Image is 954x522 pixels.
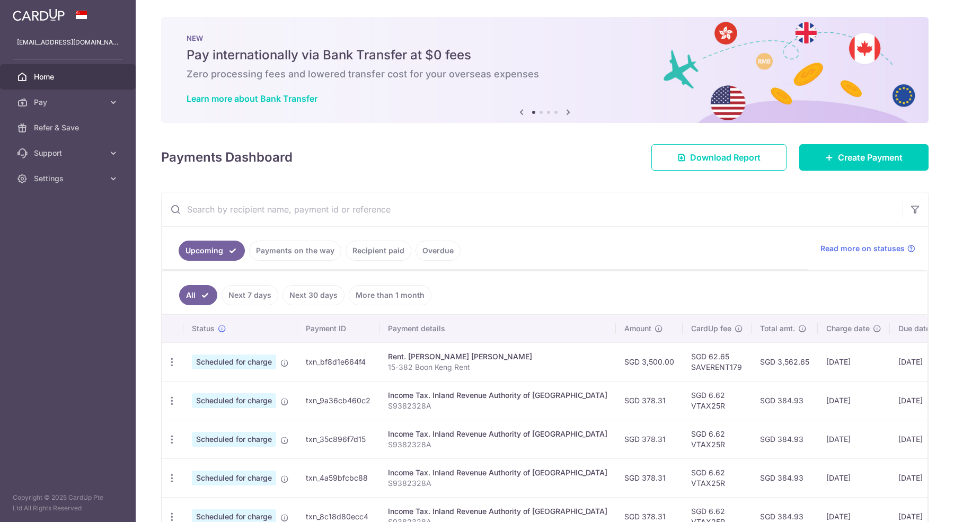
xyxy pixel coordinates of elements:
h4: Payments Dashboard [161,148,293,167]
span: Create Payment [838,151,903,164]
th: Payment ID [297,315,379,342]
td: [DATE] [890,381,950,420]
span: CardUp fee [691,323,731,334]
a: Next 30 days [282,285,344,305]
td: SGD 384.93 [752,458,818,497]
p: S9382328A [388,401,607,411]
p: S9382328A [388,439,607,450]
td: [DATE] [890,458,950,497]
span: Scheduled for charge [192,432,276,447]
span: Status [192,323,215,334]
div: Income Tax. Inland Revenue Authority of [GEOGRAPHIC_DATA] [388,429,607,439]
td: SGD 3,562.65 [752,342,818,381]
span: Scheduled for charge [192,393,276,408]
td: txn_4a59bfcbc88 [297,458,379,497]
a: Read more on statuses [820,243,915,254]
p: [EMAIL_ADDRESS][DOMAIN_NAME] [17,37,119,48]
input: Search by recipient name, payment id or reference [162,192,903,226]
a: All [179,285,217,305]
div: Income Tax. Inland Revenue Authority of [GEOGRAPHIC_DATA] [388,467,607,478]
td: SGD 62.65 SAVERENT179 [683,342,752,381]
span: Settings [34,173,104,184]
a: Create Payment [799,144,929,171]
a: More than 1 month [349,285,431,305]
td: txn_35c896f7d15 [297,420,379,458]
span: Due date [898,323,930,334]
td: [DATE] [890,420,950,458]
a: Learn more about Bank Transfer [187,93,317,104]
span: Pay [34,97,104,108]
h6: Zero processing fees and lowered transfer cost for your overseas expenses [187,68,903,81]
p: S9382328A [388,478,607,489]
p: NEW [187,34,903,42]
span: Support [34,148,104,158]
td: [DATE] [818,381,890,420]
span: Read more on statuses [820,243,905,254]
td: SGD 6.62 VTAX25R [683,381,752,420]
span: Total amt. [760,323,795,334]
td: SGD 384.93 [752,381,818,420]
div: Income Tax. Inland Revenue Authority of [GEOGRAPHIC_DATA] [388,506,607,517]
td: SGD 6.62 VTAX25R [683,420,752,458]
td: SGD 378.31 [616,458,683,497]
th: Payment details [379,315,616,342]
div: Income Tax. Inland Revenue Authority of [GEOGRAPHIC_DATA] [388,390,607,401]
span: Charge date [826,323,870,334]
span: Home [34,72,104,82]
a: Next 7 days [222,285,278,305]
span: Amount [624,323,651,334]
span: Scheduled for charge [192,355,276,369]
a: Recipient paid [346,241,411,261]
td: SGD 378.31 [616,420,683,458]
td: SGD 3,500.00 [616,342,683,381]
td: [DATE] [818,458,890,497]
img: Bank transfer banner [161,17,929,123]
a: Upcoming [179,241,245,261]
td: [DATE] [818,342,890,381]
td: txn_9a36cb460c2 [297,381,379,420]
td: SGD 384.93 [752,420,818,458]
p: 15-382 Boon Keng Rent [388,362,607,373]
a: Overdue [416,241,461,261]
td: txn_bf8d1e664f4 [297,342,379,381]
a: Payments on the way [249,241,341,261]
span: Download Report [690,151,761,164]
span: Refer & Save [34,122,104,133]
a: Download Report [651,144,787,171]
span: Scheduled for charge [192,471,276,485]
td: SGD 6.62 VTAX25R [683,458,752,497]
td: SGD 378.31 [616,381,683,420]
td: [DATE] [818,420,890,458]
div: Rent. [PERSON_NAME] [PERSON_NAME] [388,351,607,362]
h5: Pay internationally via Bank Transfer at $0 fees [187,47,903,64]
img: CardUp [13,8,65,21]
td: [DATE] [890,342,950,381]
